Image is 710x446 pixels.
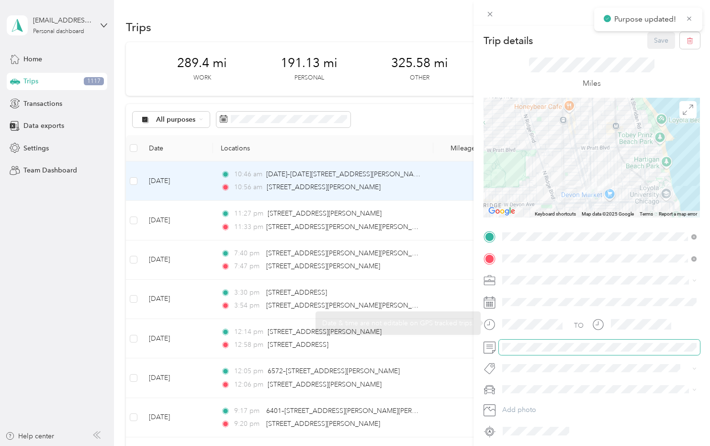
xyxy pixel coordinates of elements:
button: Add photo [499,403,700,417]
p: Purpose updated! [614,13,678,25]
a: Report a map error [659,211,697,217]
iframe: Everlance-gr Chat Button Frame [656,392,710,446]
p: Miles [583,78,601,90]
div: TO [574,320,584,331]
button: Keyboard shortcuts [535,211,576,217]
img: Google [486,205,518,217]
div: Date & time are not editable on GPS tracked trips. [316,311,481,335]
a: Open this area in Google Maps (opens a new window) [486,205,518,217]
span: Map data ©2025 Google [582,211,634,217]
p: Trip details [484,34,533,47]
a: Terms (opens in new tab) [640,211,653,217]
